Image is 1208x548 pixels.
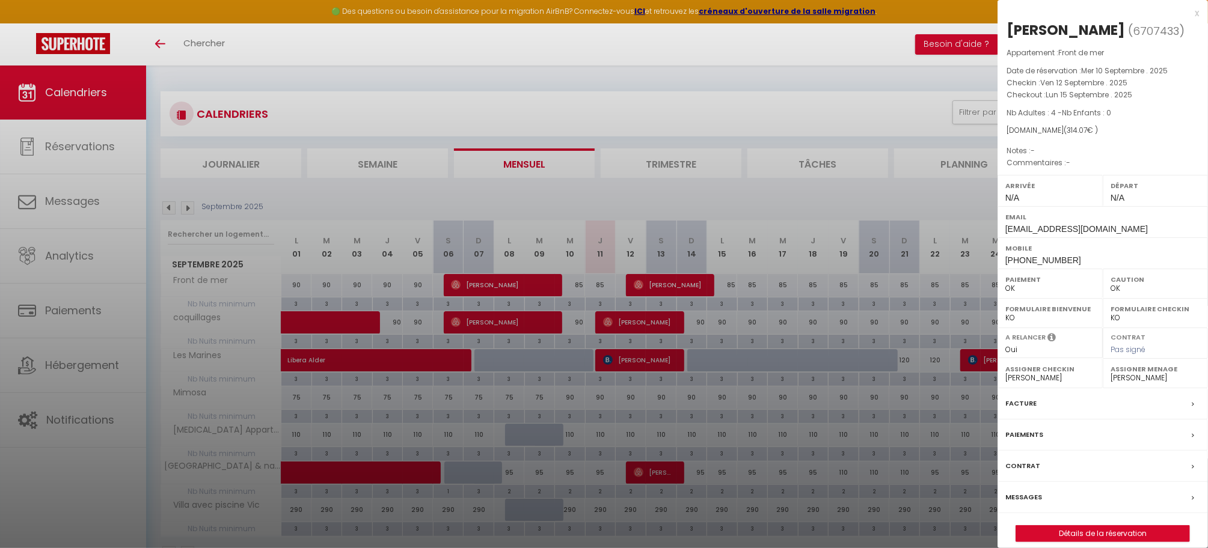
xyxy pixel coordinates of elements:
[1005,397,1037,410] label: Facture
[1016,526,1189,541] a: Détails de la réservation
[1005,460,1040,472] label: Contrat
[1005,303,1095,315] label: Formulaire Bienvenue
[1111,363,1200,375] label: Assigner Menage
[1005,491,1042,504] label: Messages
[1064,125,1098,135] span: ( € )
[1128,22,1185,39] span: ( )
[1067,125,1087,135] span: 314.07
[1111,180,1200,192] label: Départ
[1111,303,1200,315] label: Formulaire Checkin
[1005,273,1095,285] label: Paiement
[1066,157,1070,168] span: -
[1005,180,1095,192] label: Arrivée
[1005,242,1200,254] label: Mobile
[1005,363,1095,375] label: Assigner Checkin
[1157,494,1199,539] iframe: Chat
[1007,47,1199,59] p: Appartement :
[1007,65,1199,77] p: Date de réservation :
[1007,89,1199,101] p: Checkout :
[1111,273,1200,285] label: Caution
[1007,108,1111,118] span: Nb Adultes : 4 -
[1040,78,1127,88] span: Ven 12 Septembre . 2025
[1007,77,1199,89] p: Checkin :
[1007,125,1199,136] div: [DOMAIN_NAME]
[1005,255,1081,265] span: [PHONE_NUMBER]
[1111,193,1124,202] span: N/A
[1031,145,1035,156] span: -
[1005,332,1046,342] label: A relancer
[1007,20,1125,40] div: [PERSON_NAME]
[1062,108,1111,118] span: Nb Enfants : 0
[1046,90,1132,100] span: Lun 15 Septembre . 2025
[1007,145,1199,157] p: Notes :
[1005,224,1148,234] span: [EMAIL_ADDRESS][DOMAIN_NAME]
[1005,211,1200,223] label: Email
[1007,157,1199,169] p: Commentaires :
[1058,47,1104,58] span: Front de mer
[1047,332,1056,346] i: Sélectionner OUI si vous souhaiter envoyer les séquences de messages post-checkout
[1005,428,1043,441] label: Paiements
[1111,332,1145,340] label: Contrat
[1005,193,1019,202] span: N/A
[1081,65,1168,76] span: Mer 10 Septembre . 2025
[10,5,46,41] button: Ouvrir le widget de chat LiveChat
[998,6,1199,20] div: x
[1111,344,1145,355] span: Pas signé
[1133,23,1179,38] span: 6707433
[1016,525,1190,542] button: Détails de la réservation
